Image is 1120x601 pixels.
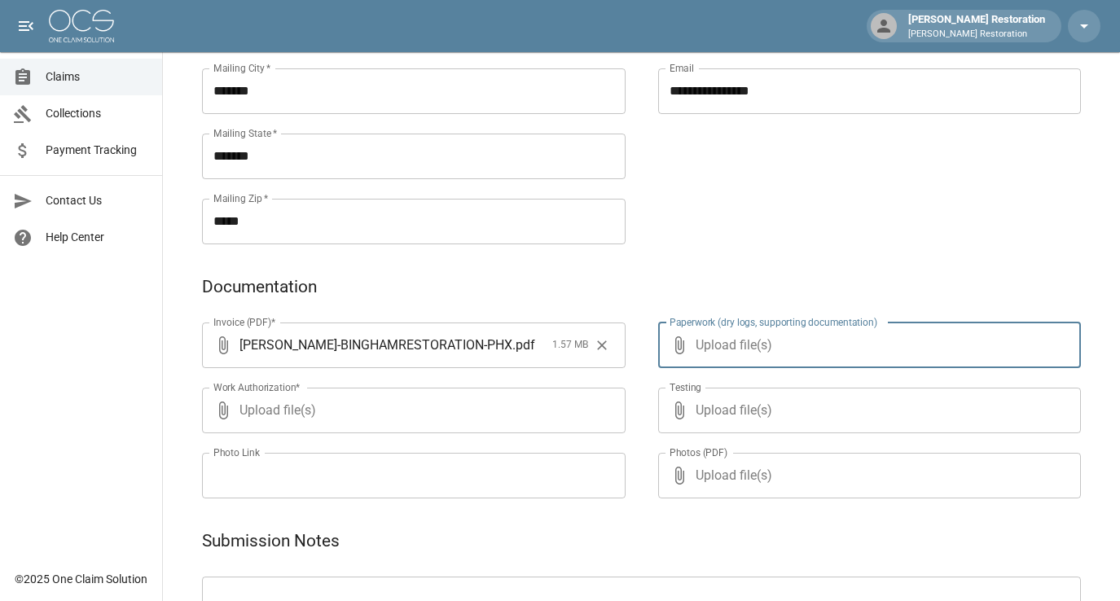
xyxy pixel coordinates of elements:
[670,61,694,75] label: Email
[46,105,149,122] span: Collections
[213,315,276,329] label: Invoice (PDF)*
[696,322,1038,368] span: Upload file(s)
[49,10,114,42] img: ocs-logo-white-transparent.png
[213,445,260,459] label: Photo Link
[512,336,535,354] span: . pdf
[10,10,42,42] button: open drawer
[590,333,614,358] button: Clear
[908,28,1045,42] p: [PERSON_NAME] Restoration
[46,229,149,246] span: Help Center
[46,142,149,159] span: Payment Tracking
[239,388,582,433] span: Upload file(s)
[46,192,149,209] span: Contact Us
[670,445,727,459] label: Photos (PDF)
[213,191,269,205] label: Mailing Zip
[670,380,701,394] label: Testing
[670,315,877,329] label: Paperwork (dry logs, supporting documentation)
[213,61,271,75] label: Mailing City
[15,571,147,587] div: © 2025 One Claim Solution
[213,126,277,140] label: Mailing State
[696,388,1038,433] span: Upload file(s)
[46,68,149,86] span: Claims
[213,380,301,394] label: Work Authorization*
[696,453,1038,498] span: Upload file(s)
[902,11,1052,41] div: [PERSON_NAME] Restoration
[239,336,512,354] span: [PERSON_NAME]-BINGHAMRESTORATION-PHX
[552,337,588,353] span: 1.57 MB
